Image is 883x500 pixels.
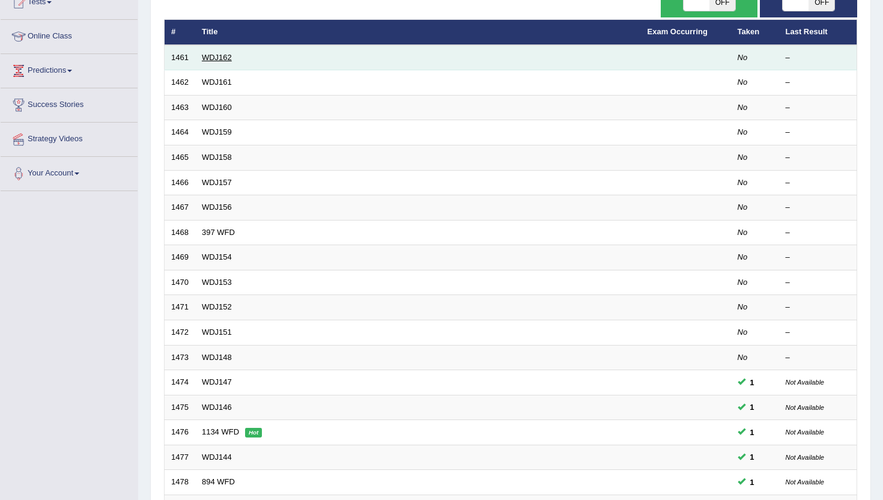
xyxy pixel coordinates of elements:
[738,328,748,337] em: No
[165,70,195,96] td: 1462
[165,395,195,420] td: 1475
[738,78,748,87] em: No
[1,88,138,118] a: Success Stories
[738,103,748,112] em: No
[786,277,851,288] div: –
[786,177,851,189] div: –
[202,153,232,162] a: WDJ158
[786,152,851,163] div: –
[738,178,748,187] em: No
[202,78,232,87] a: WDJ161
[202,53,232,62] a: WDJ162
[165,470,195,495] td: 1478
[738,53,748,62] em: No
[786,478,824,486] small: Not Available
[202,252,232,261] a: WDJ154
[745,401,759,413] span: You can still take this question
[731,20,779,45] th: Taken
[786,352,851,364] div: –
[202,278,232,287] a: WDJ153
[202,302,232,311] a: WDJ152
[165,245,195,270] td: 1469
[165,95,195,120] td: 1463
[786,454,824,461] small: Not Available
[165,45,195,70] td: 1461
[738,252,748,261] em: No
[1,157,138,187] a: Your Account
[165,145,195,171] td: 1465
[202,377,232,386] a: WDJ147
[202,203,232,212] a: WDJ156
[165,445,195,470] td: 1477
[738,278,748,287] em: No
[786,379,824,386] small: Not Available
[165,270,195,295] td: 1470
[202,127,232,136] a: WDJ159
[1,20,138,50] a: Online Class
[786,202,851,213] div: –
[202,403,232,412] a: WDJ146
[745,476,759,489] span: You can still take this question
[202,353,232,362] a: WDJ148
[738,353,748,362] em: No
[786,127,851,138] div: –
[786,227,851,239] div: –
[165,345,195,370] td: 1473
[779,20,857,45] th: Last Result
[202,228,235,237] a: 397 WFD
[786,252,851,263] div: –
[202,453,232,462] a: WDJ144
[195,20,641,45] th: Title
[786,102,851,114] div: –
[202,328,232,337] a: WDJ151
[202,178,232,187] a: WDJ157
[1,123,138,153] a: Strategy Videos
[745,451,759,463] span: You can still take this question
[738,127,748,136] em: No
[786,52,851,64] div: –
[1,54,138,84] a: Predictions
[745,426,759,439] span: You can still take this question
[202,427,239,436] a: 1134 WFD
[648,27,708,36] a: Exam Occurring
[202,477,235,486] a: 894 WFD
[202,103,232,112] a: WDJ160
[165,220,195,245] td: 1468
[786,428,824,436] small: Not Available
[165,195,195,221] td: 1467
[165,320,195,345] td: 1472
[165,120,195,145] td: 1464
[786,327,851,338] div: –
[745,376,759,389] span: You can still take this question
[245,428,262,437] em: Hot
[165,20,195,45] th: #
[786,77,851,88] div: –
[738,302,748,311] em: No
[165,370,195,395] td: 1474
[738,228,748,237] em: No
[786,404,824,411] small: Not Available
[738,203,748,212] em: No
[165,295,195,320] td: 1471
[738,153,748,162] em: No
[165,420,195,445] td: 1476
[165,170,195,195] td: 1466
[786,302,851,313] div: –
